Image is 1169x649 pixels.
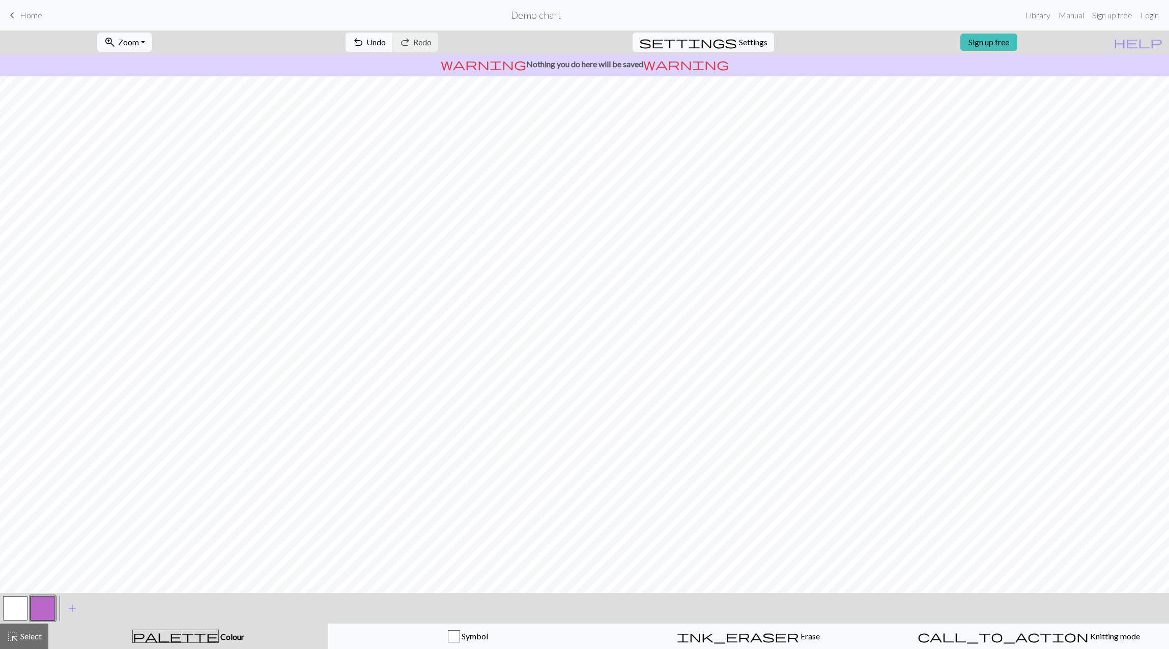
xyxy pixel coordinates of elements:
span: Settings [739,36,767,48]
span: settings [639,35,737,49]
span: palette [133,629,218,643]
span: Zoom [118,37,139,47]
span: zoom_in [104,35,116,49]
span: warning [643,57,729,71]
span: Symbol [460,631,488,641]
a: Login [1136,5,1163,25]
button: Knitting mode [889,624,1169,649]
span: highlight_alt [7,629,19,643]
a: Sign up free [960,34,1017,51]
span: call_to_action [918,629,1089,643]
button: Erase [608,624,889,649]
span: ink_eraser [677,629,799,643]
span: keyboard_arrow_left [6,8,18,22]
i: Settings [639,36,737,48]
span: add [66,601,78,615]
h2: Demo chart [511,9,561,21]
a: Manual [1054,5,1088,25]
button: Zoom [97,33,152,52]
button: Undo [346,33,393,52]
span: Knitting mode [1089,631,1140,641]
span: help [1114,35,1162,49]
span: Undo [366,37,386,47]
span: Select [19,631,42,641]
button: SettingsSettings [633,33,774,52]
p: Nothing you do here will be saved [4,58,1165,70]
span: Colour [219,632,244,641]
button: Colour [48,624,328,649]
span: Erase [799,631,820,641]
span: warning [441,57,526,71]
a: Sign up free [1088,5,1136,25]
span: Home [20,10,42,20]
a: Home [6,7,42,24]
span: undo [352,35,364,49]
a: Library [1021,5,1054,25]
button: Symbol [328,624,608,649]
